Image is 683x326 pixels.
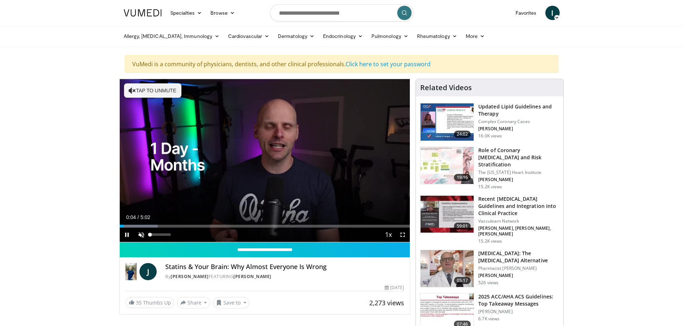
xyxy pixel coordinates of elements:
[478,103,559,117] h3: Updated Lipid Guidelines and Therapy
[511,6,541,20] a: Favorites
[119,29,224,43] a: Allergy, [MEDICAL_DATA], Immunology
[346,60,431,68] a: Click here to set your password
[171,273,209,279] a: [PERSON_NAME]
[165,263,404,271] h4: Statins & Your Brain: Why Almost Everyone Is Wrong
[165,273,404,280] div: By FEATURING
[478,119,559,125] p: Complex Coronary Cases
[125,55,559,73] div: VuMedi is a community of physicians, dentists, and other clinical professionals.
[454,277,471,284] span: 05:17
[413,29,461,43] a: Rheumatology
[454,131,471,138] span: 24:02
[369,298,404,307] span: 2,273 views
[478,316,499,322] p: 6.7K views
[177,297,210,308] button: Share
[420,103,559,141] a: 24:02 Updated Lipid Guidelines and Therapy Complex Coronary Cases [PERSON_NAME] 16.0K views
[233,273,271,279] a: [PERSON_NAME]
[421,196,474,233] img: 87825f19-cf4c-4b91-bba1-ce218758c6bb.150x105_q85_crop-smart_upscale.jpg
[134,228,148,242] button: Unmute
[206,6,239,20] a: Browse
[478,266,559,271] p: Pharmacist [PERSON_NAME]
[454,223,471,230] span: 59:01
[120,79,410,242] video-js: Video Player
[150,233,171,236] div: Volume Level
[421,250,474,287] img: ce9609b9-a9bf-4b08-84dd-8eeb8ab29fc6.150x105_q85_crop-smart_upscale.jpg
[367,29,413,43] a: Pulmonology
[136,299,142,306] span: 35
[385,284,404,291] div: [DATE]
[420,195,559,244] a: 59:01 Recent [MEDICAL_DATA] Guidelines and Integration into Clinical Practice Vasculearn Network ...
[478,273,559,278] p: [PERSON_NAME]
[141,214,150,220] span: 5:02
[381,228,395,242] button: Playback Rate
[126,214,136,220] span: 0:04
[478,126,559,132] p: [PERSON_NAME]
[138,214,139,220] span: /
[139,263,157,280] a: J
[478,225,559,237] p: [PERSON_NAME], [PERSON_NAME], [PERSON_NAME]
[124,83,181,98] button: Tap to unmute
[478,170,559,175] p: The [US_STATE] Heart Institute
[478,184,502,190] p: 15.2K views
[545,6,560,20] a: I
[420,250,559,288] a: 05:17 [MEDICAL_DATA]: The [MEDICAL_DATA] Alternative Pharmacist [PERSON_NAME] [PERSON_NAME] 526 v...
[478,195,559,217] h3: Recent [MEDICAL_DATA] Guidelines and Integration into Clinical Practice
[420,147,559,190] a: 19:16 Role of Coronary [MEDICAL_DATA] and Risk Stratification The [US_STATE] Heart Institute [PER...
[421,103,474,141] img: 77f671eb-9394-4acc-bc78-a9f077f94e00.150x105_q85_crop-smart_upscale.jpg
[274,29,319,43] a: Dermatology
[478,309,559,315] p: [PERSON_NAME]
[478,218,559,224] p: Vasculearn Network
[478,147,559,168] h3: Role of Coronary [MEDICAL_DATA] and Risk Stratification
[125,263,137,280] img: Dr. Jordan Rennicke
[125,297,174,308] a: 35 Thumbs Up
[124,9,162,16] img: VuMedi Logo
[166,6,207,20] a: Specialties
[421,147,474,184] img: 1efa8c99-7b8a-4ab5-a569-1c219ae7bd2c.150x105_q85_crop-smart_upscale.jpg
[270,4,413,21] input: Search topics, interventions
[478,293,559,307] h3: 2025 ACC/AHA ACS Guidelines: Top Takeaway Messages
[461,29,489,43] a: More
[224,29,274,43] a: Cardiovascular
[120,225,410,228] div: Progress Bar
[478,280,498,286] p: 526 views
[319,29,367,43] a: Endocrinology
[478,177,559,183] p: [PERSON_NAME]
[213,297,250,308] button: Save to
[478,133,502,139] p: 16.0K views
[395,228,410,242] button: Fullscreen
[478,250,559,264] h3: [MEDICAL_DATA]: The [MEDICAL_DATA] Alternative
[420,83,472,92] h4: Related Videos
[454,174,471,181] span: 19:16
[478,238,502,244] p: 15.2K views
[120,228,134,242] button: Pause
